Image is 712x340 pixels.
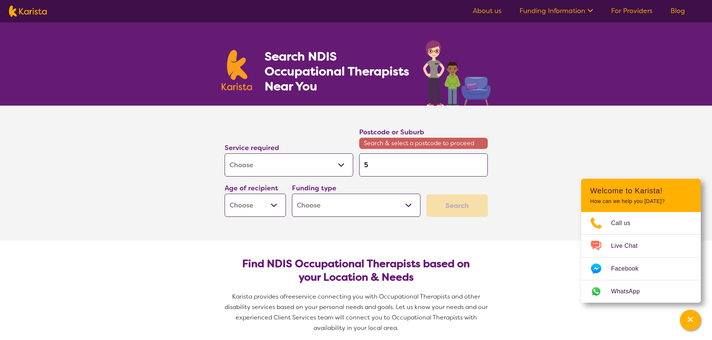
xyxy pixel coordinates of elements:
[581,212,701,303] ul: Choose channel
[359,128,424,137] label: Postcode or Suburb
[611,263,647,274] span: Facebook
[359,138,488,149] span: Search & select a postcode to proceed
[222,50,252,90] img: Karista logo
[359,153,488,177] input: Type
[225,143,279,152] label: Service required
[581,280,701,303] a: Web link opens in a new tab.
[671,6,685,15] a: Blog
[232,293,284,300] span: Karista provides a
[9,6,47,17] img: Karista logo
[225,293,489,332] span: service connecting you with Occupational Therapists and other disability services based on your p...
[225,184,278,193] label: Age of recipient
[611,6,653,15] a: For Providers
[680,310,701,331] button: Channel Menu
[611,286,649,297] span: WhatsApp
[590,186,692,195] h2: Welcome to Karista!
[581,179,701,303] div: Channel Menu
[265,49,410,94] h1: Search NDIS Occupational Therapists Near You
[590,198,692,205] p: How can we help you [DATE]?
[520,6,593,15] a: Funding Information
[231,257,482,284] h2: Find NDIS Occupational Therapists based on your Location & Needs
[423,40,491,106] img: occupational-therapy
[611,240,647,252] span: Live Chat
[473,6,502,15] a: About us
[292,184,336,193] label: Funding type
[284,293,296,300] span: free
[611,218,639,229] span: Call us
